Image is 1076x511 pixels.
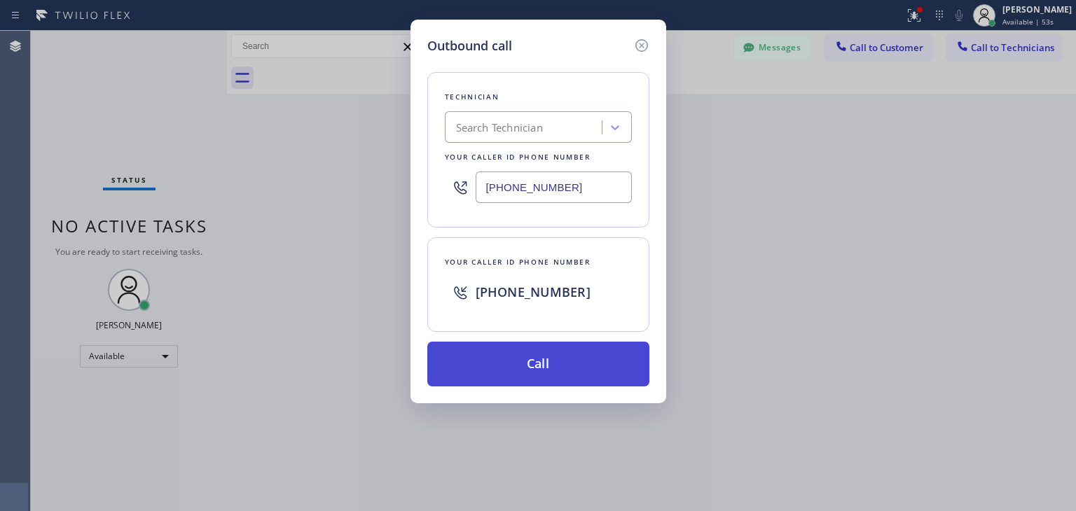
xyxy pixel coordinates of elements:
[476,171,632,203] input: (123) 456-7890
[456,120,543,136] div: Search Technician
[445,255,632,269] div: Your caller id phone number
[445,150,632,164] div: Your caller id phone number
[427,36,512,55] h5: Outbound call
[445,90,632,104] div: Technician
[476,283,591,300] span: [PHONE_NUMBER]
[427,342,649,386] button: Call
